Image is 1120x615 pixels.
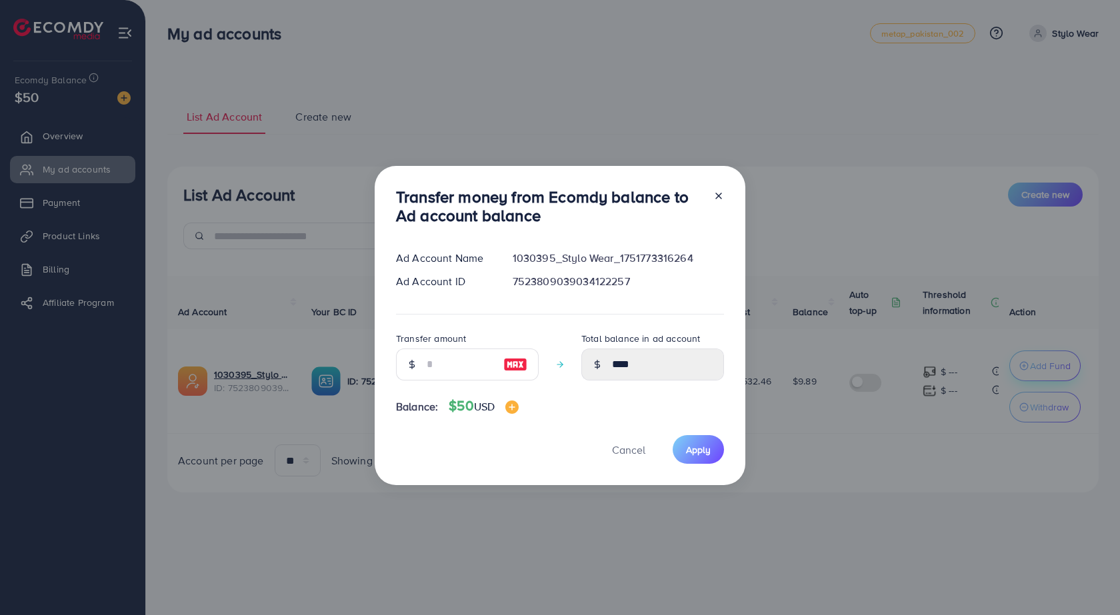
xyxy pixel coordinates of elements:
label: Total balance in ad account [581,332,700,345]
label: Transfer amount [396,332,466,345]
span: Balance: [396,399,438,414]
iframe: Chat [1063,555,1110,605]
div: Ad Account ID [385,274,502,289]
h4: $50 [449,398,519,414]
button: Cancel [595,435,662,464]
img: image [503,356,527,372]
img: image [505,400,519,414]
span: Apply [686,443,711,456]
div: Ad Account Name [385,251,502,266]
h3: Transfer money from Ecomdy balance to Ad account balance [396,187,703,226]
div: 7523809039034122257 [502,274,735,289]
div: 1030395_Stylo Wear_1751773316264 [502,251,735,266]
span: USD [474,399,495,414]
span: Cancel [612,442,645,457]
button: Apply [673,435,724,464]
